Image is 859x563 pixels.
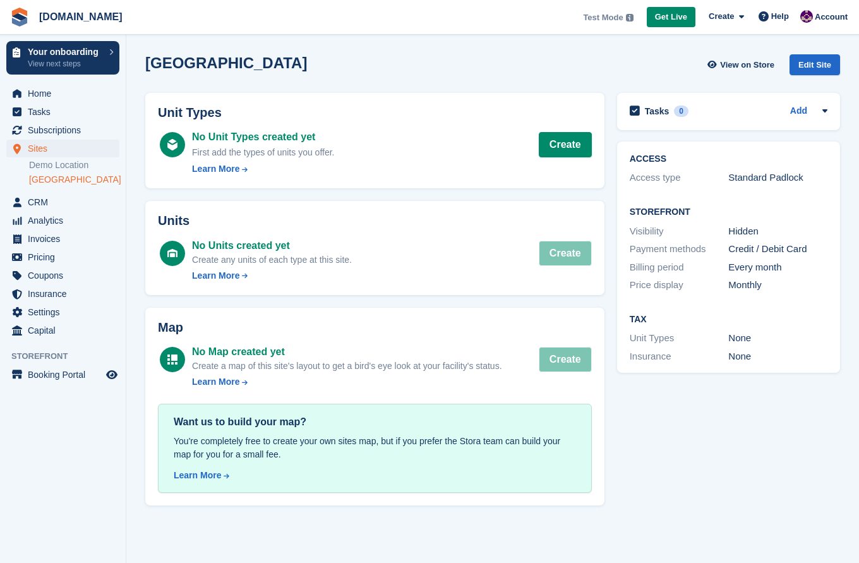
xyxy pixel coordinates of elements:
div: No Unit Types created yet [192,130,334,145]
a: Add [790,104,807,119]
a: menu [6,85,119,102]
span: Invoices [28,230,104,248]
button: Create [539,241,592,266]
button: Create [539,347,592,372]
p: Your onboarding [28,47,103,56]
div: Visibility [630,224,729,239]
span: Capital [28,322,104,339]
a: Learn More [192,269,352,282]
span: Subscriptions [28,121,104,139]
span: Account [815,11,848,23]
span: Test Mode [583,11,623,24]
a: [GEOGRAPHIC_DATA] [29,174,119,186]
h2: Storefront [630,207,827,217]
a: menu [6,285,119,303]
span: Pricing [28,248,104,266]
a: menu [6,121,119,139]
div: Every month [728,260,827,275]
img: icon-info-grey-7440780725fd019a000dd9b08b2336e03edf1995a4989e88bcd33f0948082b44.svg [626,14,634,21]
a: menu [6,248,119,266]
div: Hidden [728,224,827,239]
img: stora-icon-8386f47178a22dfd0bd8f6a31ec36ba5ce8667c1dd55bd0f319d3a0aa187defe.svg [10,8,29,27]
span: Sites [28,140,104,157]
img: Anna Žambůrková [800,10,813,23]
h2: Unit Types [158,106,592,120]
div: Unit Types [630,331,729,346]
div: Edit Site [790,54,840,75]
span: CRM [28,193,104,211]
p: View next steps [28,58,103,70]
a: View on Store [706,54,779,75]
img: map-icn-white-8b231986280072e83805622d3debb4903e2986e43859118e7b4002611c8ef794.svg [167,354,177,365]
span: Analytics [28,212,104,229]
span: Tasks [28,103,104,121]
div: Price display [630,278,729,293]
div: Want us to build your map? [174,415,576,430]
h2: [GEOGRAPHIC_DATA] [145,54,307,71]
div: Payment methods [630,242,729,257]
div: No Map created yet [192,344,502,360]
div: Billing period [630,260,729,275]
h2: Tasks [645,106,670,117]
a: Demo Location [29,159,119,171]
a: Get Live [647,7,695,28]
div: Learn More [192,375,239,389]
a: menu [6,267,119,284]
span: Get Live [655,11,687,23]
div: Create any units of each type at this site. [192,253,352,267]
a: menu [6,212,119,229]
a: Learn More [192,375,502,389]
span: Help [771,10,789,23]
a: menu [6,366,119,384]
div: You're completely free to create your own sites map, but if you prefer the Stora team can build y... [174,435,576,461]
div: None [728,349,827,364]
h2: Map [158,320,592,335]
span: Coupons [28,267,104,284]
a: Your onboarding View next steps [6,41,119,75]
div: Insurance [630,349,729,364]
div: Monthly [728,278,827,293]
a: menu [6,103,119,121]
div: Learn More [192,269,239,282]
div: Create a map of this site's layout to get a bird's eye look at your facility's status. [192,360,502,373]
a: Learn More [174,469,576,482]
span: Create [709,10,734,23]
a: Learn More [192,162,334,176]
span: Insurance [28,285,104,303]
a: menu [6,193,119,211]
h2: ACCESS [630,154,827,164]
div: Credit / Debit Card [728,242,827,257]
div: Learn More [192,162,239,176]
a: Edit Site [790,54,840,80]
div: Learn More [174,469,221,482]
a: menu [6,140,119,157]
div: Standard Padlock [728,171,827,185]
a: menu [6,322,119,339]
a: menu [6,230,119,248]
span: Settings [28,303,104,321]
a: Create [539,132,592,157]
div: None [728,331,827,346]
div: 0 [674,106,688,117]
span: Booking Portal [28,366,104,384]
a: menu [6,303,119,321]
span: Home [28,85,104,102]
a: [DOMAIN_NAME] [34,6,128,27]
a: Preview store [104,367,119,382]
img: unit-icn-white-d235c252c4782ee186a2df4c2286ac11bc0d7b43c5caf8ab1da4ff888f7e7cf9.svg [167,249,177,258]
span: First add the types of units you offer. [192,147,334,157]
h2: Tax [630,315,827,325]
div: Access type [630,171,729,185]
span: Storefront [11,350,126,363]
h2: Units [158,214,592,228]
img: unit-type-icn-white-16d13ffa02960716e5f9c6ef3da9be9de4fcf26b26518e163466bdfb0a71253c.svg [167,139,177,150]
span: View on Store [720,59,774,71]
div: No Units created yet [192,238,352,253]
